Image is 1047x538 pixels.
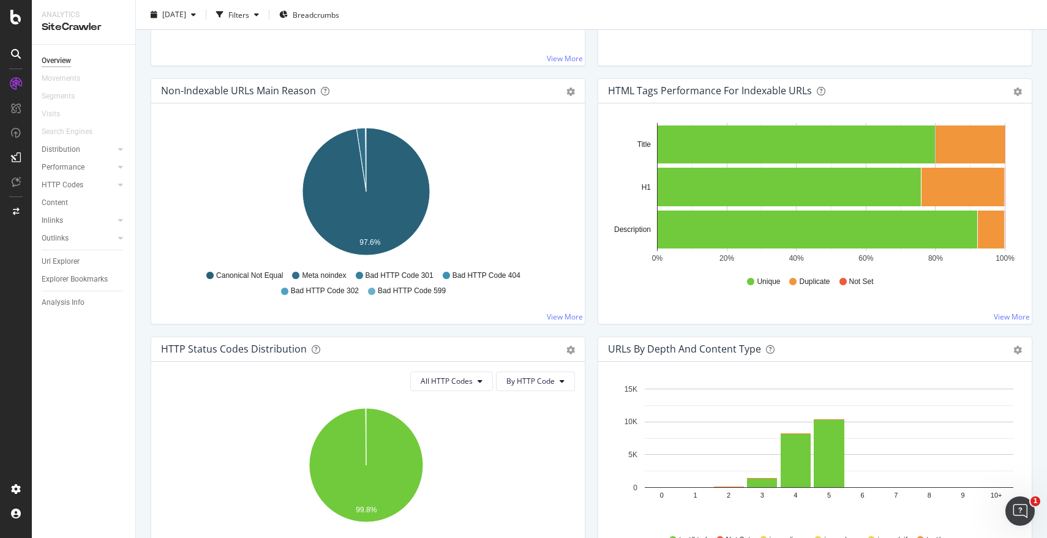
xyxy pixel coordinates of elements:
span: Bad HTTP Code 301 [366,271,433,281]
span: Breadcrumbs [293,9,339,20]
span: Unique [757,277,780,287]
span: Duplicate [799,277,830,287]
span: All HTTP Codes [421,376,473,386]
a: Inlinks [42,214,114,227]
text: 100% [996,254,1015,263]
div: Overview [42,54,71,67]
a: Overview [42,54,127,67]
span: Meta noindex [302,271,346,281]
div: Movements [42,72,80,85]
a: Content [42,196,127,209]
div: Performance [42,161,84,174]
div: HTML Tags Performance for Indexable URLs [608,84,812,97]
div: HTTP Codes [42,179,83,192]
div: Analysis Info [42,296,84,309]
text: 6 [861,491,865,499]
a: Movements [42,72,92,85]
text: 0 [633,484,637,492]
a: Explorer Bookmarks [42,273,127,286]
button: All HTTP Codes [410,372,493,391]
a: View More [994,312,1030,322]
span: Bad HTTP Code 302 [291,286,359,296]
span: Bad HTTP Code 404 [452,271,520,281]
div: Segments [42,90,75,103]
iframe: Intercom live chat [1005,496,1035,526]
button: Filters [211,5,264,24]
text: 99.8% [356,506,377,514]
a: Visits [42,108,72,121]
span: Bad HTTP Code 599 [378,286,446,296]
a: Analysis Info [42,296,127,309]
svg: A chart. [161,123,571,265]
div: Analytics [42,10,126,20]
div: gear [1013,346,1022,354]
div: gear [1013,88,1022,96]
svg: A chart. [608,123,1018,265]
text: 2 [727,491,730,499]
a: Performance [42,161,114,174]
text: 5 [827,491,831,499]
text: 15K [625,385,637,394]
text: 40% [789,254,804,263]
a: Url Explorer [42,255,127,268]
a: HTTP Codes [42,179,114,192]
div: Visits [42,108,60,121]
text: 20% [719,254,734,263]
a: Segments [42,90,87,103]
text: Title [637,140,651,149]
span: Not Set [849,277,874,287]
a: View More [547,312,583,322]
text: 80% [928,254,943,263]
text: 1 [693,491,697,499]
div: Url Explorer [42,255,80,268]
div: gear [566,88,575,96]
text: H1 [642,183,651,192]
div: gear [566,346,575,354]
div: SiteCrawler [42,20,126,34]
div: URLs by Depth and Content Type [608,343,761,355]
span: Canonical Not Equal [216,271,283,281]
svg: A chart. [608,381,1018,523]
div: Filters [228,9,249,20]
div: Distribution [42,143,80,156]
a: Outlinks [42,232,114,245]
div: Search Engines [42,125,92,138]
text: 0 [660,491,664,499]
text: 10K [625,417,637,426]
text: 9 [961,491,964,499]
text: 5K [628,450,637,459]
div: Outlinks [42,232,69,245]
a: View More [547,53,583,64]
span: 2025 Aug. 28th [162,9,186,20]
div: HTTP Status Codes Distribution [161,343,307,355]
button: Breadcrumbs [274,5,344,24]
text: 97.6% [359,238,380,247]
div: Non-Indexable URLs Main Reason [161,84,316,97]
div: Inlinks [42,214,63,227]
text: Description [614,225,651,234]
text: 8 [928,491,931,499]
span: 1 [1030,496,1040,506]
text: 0% [652,254,663,263]
span: By HTTP Code [506,376,555,386]
div: Content [42,196,68,209]
div: Explorer Bookmarks [42,273,108,286]
text: 10+ [991,491,1002,499]
button: [DATE] [146,5,201,24]
text: 4 [794,491,797,499]
text: 7 [894,491,898,499]
a: Distribution [42,143,114,156]
a: Search Engines [42,125,105,138]
text: 3 [760,491,764,499]
text: 60% [858,254,873,263]
button: By HTTP Code [496,372,575,391]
